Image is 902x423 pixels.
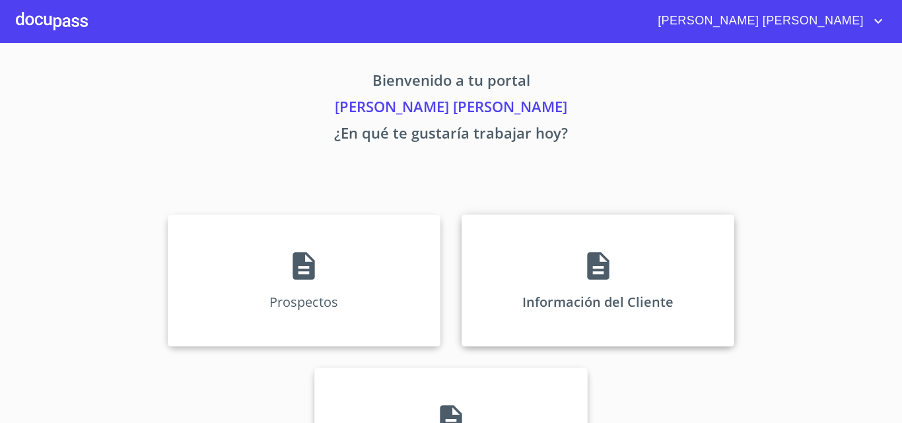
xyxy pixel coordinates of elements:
p: Información del Cliente [522,293,674,311]
p: [PERSON_NAME] [PERSON_NAME] [44,96,858,122]
p: ¿En qué te gustaría trabajar hoy? [44,122,858,148]
p: Bienvenido a tu portal [44,69,858,96]
span: [PERSON_NAME] [PERSON_NAME] [648,11,870,32]
button: account of current user [648,11,886,32]
p: Prospectos [269,293,338,311]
